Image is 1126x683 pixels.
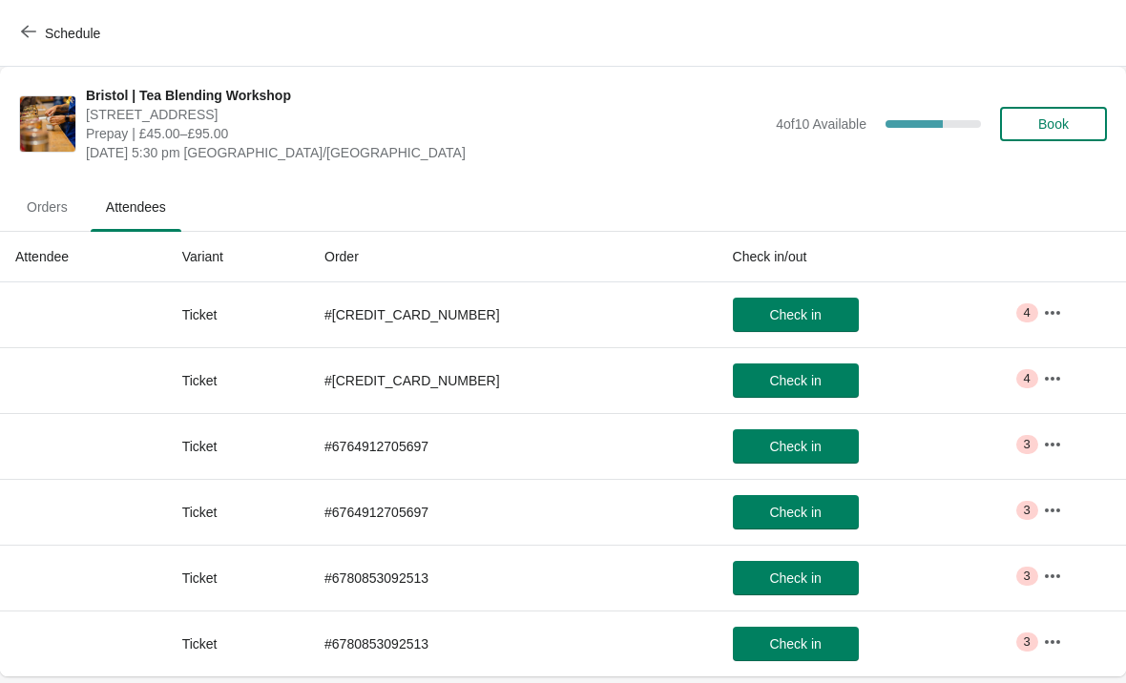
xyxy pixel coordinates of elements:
span: 3 [1024,634,1031,650]
span: 3 [1024,503,1031,518]
td: # 6764912705697 [309,413,718,479]
span: Book [1038,116,1069,132]
td: Ticket [167,282,309,347]
span: Check in [769,373,821,388]
td: # 6780853092513 [309,545,718,611]
span: Bristol | Tea Blending Workshop [86,86,766,105]
td: # 6764912705697 [309,479,718,545]
span: Check in [769,439,821,454]
button: Check in [733,495,859,529]
span: Check in [769,505,821,520]
th: Variant [167,232,309,282]
span: 4 [1024,305,1031,321]
button: Check in [733,363,859,398]
th: Check in/out [718,232,1028,282]
td: Ticket [167,479,309,545]
span: Prepay | £45.00–£95.00 [86,124,766,143]
span: 3 [1024,569,1031,584]
button: Book [1000,107,1107,141]
span: Check in [769,636,821,652]
img: Bristol | Tea Blending Workshop [20,96,75,152]
td: Ticket [167,413,309,479]
td: Ticket [167,611,309,676]
span: Attendees [91,190,181,224]
td: # [CREDIT_CARD_NUMBER] [309,347,718,413]
span: 4 of 10 Available [776,116,866,132]
th: Order [309,232,718,282]
td: # 6780853092513 [309,611,718,676]
span: Schedule [45,26,100,41]
span: 3 [1024,437,1031,452]
td: Ticket [167,347,309,413]
span: [STREET_ADDRESS] [86,105,766,124]
span: 4 [1024,371,1031,386]
button: Schedule [10,16,115,51]
td: Ticket [167,545,309,611]
button: Check in [733,429,859,464]
span: Orders [11,190,83,224]
span: [DATE] 5:30 pm [GEOGRAPHIC_DATA]/[GEOGRAPHIC_DATA] [86,143,766,162]
td: # [CREDIT_CARD_NUMBER] [309,282,718,347]
button: Check in [733,298,859,332]
span: Check in [769,570,821,586]
span: Check in [769,307,821,322]
button: Check in [733,627,859,661]
button: Check in [733,561,859,595]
